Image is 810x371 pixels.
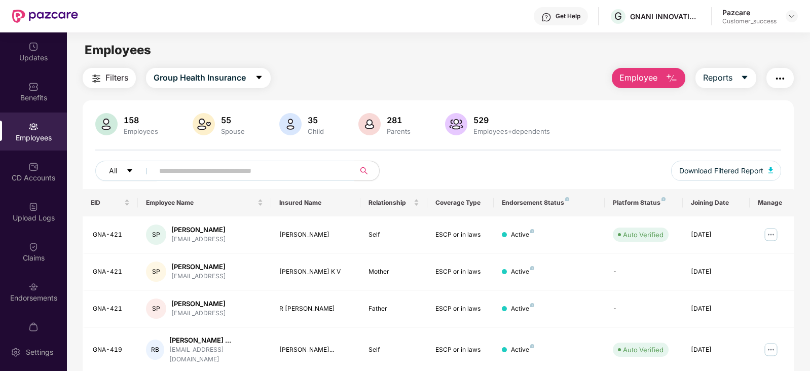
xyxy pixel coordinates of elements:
img: New Pazcare Logo [12,10,78,23]
div: [EMAIL_ADDRESS] [171,309,226,318]
button: Employee [612,68,685,88]
span: Employee [619,71,657,84]
div: [DATE] [691,230,742,240]
div: Parents [385,127,413,135]
span: EID [91,199,123,207]
span: Relationship [369,199,412,207]
th: Relationship [360,189,427,216]
div: [PERSON_NAME]... [279,345,352,355]
div: [PERSON_NAME] [171,225,226,235]
div: SP [146,299,166,319]
span: Download Filtered Report [679,165,763,176]
th: Employee Name [138,189,271,216]
img: svg+xml;base64,PHN2ZyB4bWxucz0iaHR0cDovL3d3dy53My5vcmcvMjAwMC9zdmciIHdpZHRoPSI4IiBoZWlnaHQ9IjgiIH... [565,197,569,201]
div: [DATE] [691,304,742,314]
div: Endorsement Status [502,199,597,207]
img: svg+xml;base64,PHN2ZyB4bWxucz0iaHR0cDovL3d3dy53My5vcmcvMjAwMC9zdmciIHdpZHRoPSI4IiBoZWlnaHQ9IjgiIH... [530,344,534,348]
img: svg+xml;base64,PHN2ZyBpZD0iTXlfT3JkZXJzIiBkYXRhLW5hbWU9Ik15IE9yZGVycyIgeG1sbnM9Imh0dHA6Ly93d3cudz... [28,322,39,332]
img: svg+xml;base64,PHN2ZyB4bWxucz0iaHR0cDovL3d3dy53My5vcmcvMjAwMC9zdmciIHdpZHRoPSIyNCIgaGVpZ2h0PSIyNC... [90,72,102,85]
img: svg+xml;base64,PHN2ZyBpZD0iU2V0dGluZy0yMHgyMCIgeG1sbnM9Imh0dHA6Ly93d3cudzMub3JnLzIwMDAvc3ZnIiB3aW... [11,347,21,357]
div: [PERSON_NAME] ... [169,336,263,345]
div: Get Help [556,12,580,20]
img: svg+xml;base64,PHN2ZyB4bWxucz0iaHR0cDovL3d3dy53My5vcmcvMjAwMC9zdmciIHhtbG5zOnhsaW5rPSJodHRwOi8vd3... [445,113,467,135]
div: 529 [471,115,552,125]
span: caret-down [741,73,749,83]
img: svg+xml;base64,PHN2ZyB4bWxucz0iaHR0cDovL3d3dy53My5vcmcvMjAwMC9zdmciIHhtbG5zOnhsaW5rPSJodHRwOi8vd3... [279,113,302,135]
div: [EMAIL_ADDRESS] [171,235,226,244]
span: search [354,167,374,175]
div: Active [511,304,534,314]
th: Coverage Type [427,189,494,216]
div: GNA-421 [93,230,130,240]
button: Allcaret-down [95,161,157,181]
img: svg+xml;base64,PHN2ZyB4bWxucz0iaHR0cDovL3d3dy53My5vcmcvMjAwMC9zdmciIHhtbG5zOnhsaW5rPSJodHRwOi8vd3... [666,72,678,85]
img: svg+xml;base64,PHN2ZyB4bWxucz0iaHR0cDovL3d3dy53My5vcmcvMjAwMC9zdmciIHhtbG5zOnhsaW5rPSJodHRwOi8vd3... [95,113,118,135]
div: Employees [122,127,160,135]
img: svg+xml;base64,PHN2ZyBpZD0iRW5kb3JzZW1lbnRzIiB4bWxucz0iaHR0cDovL3d3dy53My5vcmcvMjAwMC9zdmciIHdpZH... [28,282,39,292]
button: Reportscaret-down [695,68,756,88]
div: 281 [385,115,413,125]
div: Spouse [219,127,247,135]
div: [DATE] [691,345,742,355]
div: Platform Status [613,199,675,207]
div: Active [511,230,534,240]
button: Download Filtered Report [671,161,782,181]
div: Settings [23,347,56,357]
img: svg+xml;base64,PHN2ZyBpZD0iQ0RfQWNjb3VudHMiIGRhdGEtbmFtZT0iQ0QgQWNjb3VudHMiIHhtbG5zPSJodHRwOi8vd3... [28,162,39,172]
div: Mother [369,267,419,277]
div: [PERSON_NAME] [171,299,226,309]
div: 55 [219,115,247,125]
div: GNA-421 [93,267,130,277]
div: Father [369,304,419,314]
th: EID [83,189,138,216]
span: All [109,165,117,176]
span: caret-down [255,73,263,83]
div: ESCP or in laws [435,345,486,355]
td: - [605,253,683,290]
div: [DATE] [691,267,742,277]
span: Reports [703,71,732,84]
img: svg+xml;base64,PHN2ZyBpZD0iVXBkYXRlZCIgeG1sbnM9Imh0dHA6Ly93d3cudzMub3JnLzIwMDAvc3ZnIiB3aWR0aD0iMj... [28,42,39,52]
div: 35 [306,115,326,125]
div: [PERSON_NAME] [171,262,226,272]
div: GNA-419 [93,345,130,355]
img: svg+xml;base64,PHN2ZyB4bWxucz0iaHR0cDovL3d3dy53My5vcmcvMjAwMC9zdmciIHhtbG5zOnhsaW5rPSJodHRwOi8vd3... [768,167,774,173]
th: Insured Name [271,189,360,216]
button: Group Health Insurancecaret-down [146,68,271,88]
div: Child [306,127,326,135]
div: R [PERSON_NAME] [279,304,352,314]
div: Pazcare [722,8,777,17]
th: Joining Date [683,189,750,216]
img: svg+xml;base64,PHN2ZyBpZD0iVXBsb2FkX0xvZ3MiIGRhdGEtbmFtZT0iVXBsb2FkIExvZ3MiIHhtbG5zPSJodHRwOi8vd3... [28,202,39,212]
img: svg+xml;base64,PHN2ZyB4bWxucz0iaHR0cDovL3d3dy53My5vcmcvMjAwMC9zdmciIHdpZHRoPSI4IiBoZWlnaHQ9IjgiIH... [530,229,534,233]
div: SP [146,262,166,282]
div: ESCP or in laws [435,267,486,277]
span: G [614,10,622,22]
div: Employees+dependents [471,127,552,135]
div: Auto Verified [623,345,664,355]
img: svg+xml;base64,PHN2ZyB4bWxucz0iaHR0cDovL3d3dy53My5vcmcvMjAwMC9zdmciIHdpZHRoPSIyNCIgaGVpZ2h0PSIyNC... [774,72,786,85]
img: svg+xml;base64,PHN2ZyBpZD0iRW1wbG95ZWVzIiB4bWxucz0iaHR0cDovL3d3dy53My5vcmcvMjAwMC9zdmciIHdpZHRoPS... [28,122,39,132]
td: - [605,290,683,327]
img: svg+xml;base64,PHN2ZyB4bWxucz0iaHR0cDovL3d3dy53My5vcmcvMjAwMC9zdmciIHdpZHRoPSI4IiBoZWlnaHQ9IjgiIH... [530,303,534,307]
span: Filters [105,71,128,84]
img: svg+xml;base64,PHN2ZyBpZD0iSGVscC0zMngzMiIgeG1sbnM9Imh0dHA6Ly93d3cudzMub3JnLzIwMDAvc3ZnIiB3aWR0aD... [541,12,551,22]
div: [EMAIL_ADDRESS] [171,272,226,281]
div: Active [511,267,534,277]
img: manageButton [763,342,779,358]
div: Auto Verified [623,230,664,240]
div: Active [511,345,534,355]
img: manageButton [763,227,779,243]
div: ESCP or in laws [435,230,486,240]
div: [PERSON_NAME] K V [279,267,352,277]
div: Self [369,345,419,355]
div: SP [146,225,166,245]
img: svg+xml;base64,PHN2ZyB4bWxucz0iaHR0cDovL3d3dy53My5vcmcvMjAwMC9zdmciIHdpZHRoPSI4IiBoZWlnaHQ9IjgiIH... [530,266,534,270]
span: caret-down [126,167,133,175]
button: search [354,161,380,181]
div: ESCP or in laws [435,304,486,314]
img: svg+xml;base64,PHN2ZyBpZD0iQ2xhaW0iIHhtbG5zPSJodHRwOi8vd3d3LnczLm9yZy8yMDAwL3N2ZyIgd2lkdGg9IjIwIi... [28,242,39,252]
th: Manage [750,189,794,216]
img: svg+xml;base64,PHN2ZyB4bWxucz0iaHR0cDovL3d3dy53My5vcmcvMjAwMC9zdmciIHdpZHRoPSI4IiBoZWlnaHQ9IjgiIH... [661,197,666,201]
img: svg+xml;base64,PHN2ZyB4bWxucz0iaHR0cDovL3d3dy53My5vcmcvMjAwMC9zdmciIHhtbG5zOnhsaW5rPSJodHRwOi8vd3... [358,113,381,135]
